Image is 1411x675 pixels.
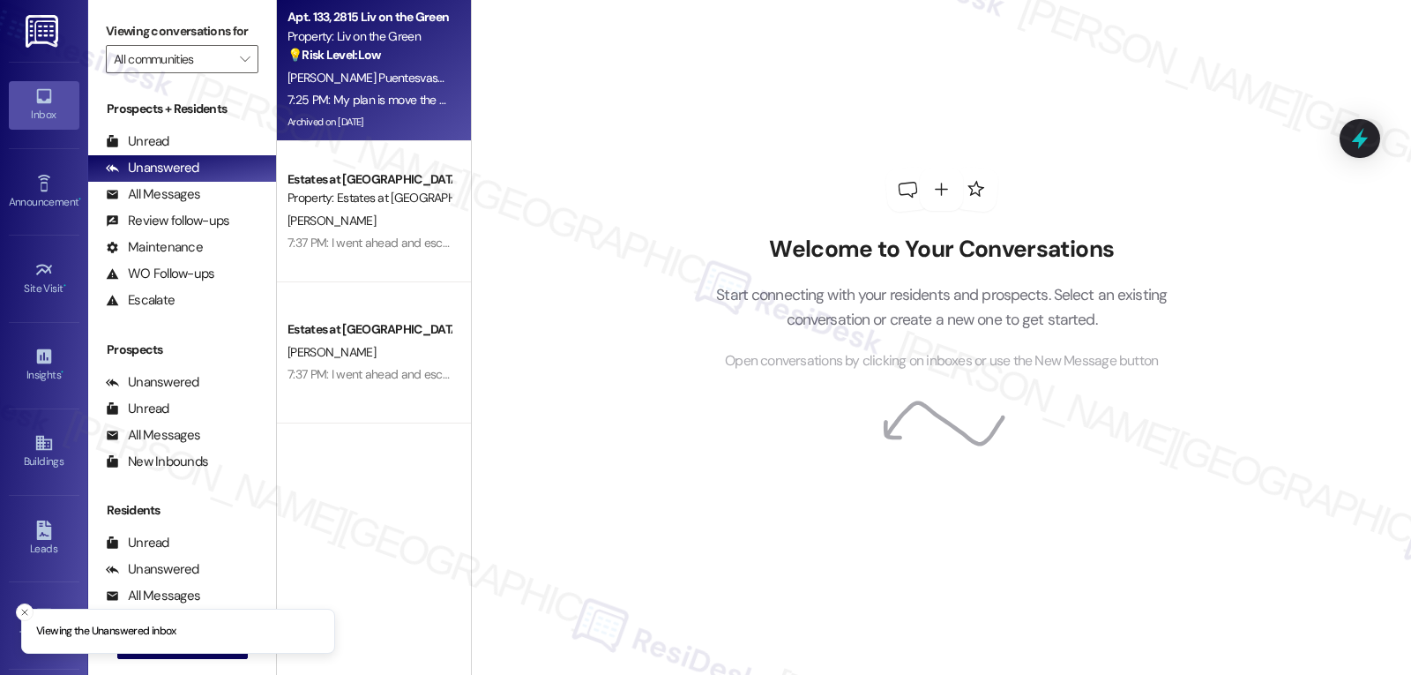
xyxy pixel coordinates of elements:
h2: Welcome to Your Conversations [690,236,1194,264]
div: Prospects + Residents [88,100,276,118]
div: New Inbounds [106,453,208,471]
div: Unread [106,132,169,151]
a: Templates • [9,602,79,649]
div: 7:25 PM: My plan is move the next year , but I would to see the parameters firts. I'm lookin mg f... [287,92,949,108]
a: Inbox [9,81,79,129]
div: Residents [88,501,276,520]
div: Escalate [106,291,175,310]
span: [PERSON_NAME] [287,344,376,360]
div: Estates at [GEOGRAPHIC_DATA] [287,320,451,339]
a: Site Visit • [9,255,79,303]
button: Close toast [16,604,34,621]
div: Archived on [DATE] [286,111,452,133]
span: [PERSON_NAME] Puentesvasquez [287,70,467,86]
p: Start connecting with your residents and prospects. Select an existing conversation or create a n... [690,282,1194,333]
div: Apt. 133, 2815 Liv on the Green [287,8,451,26]
div: Property: Estates at [GEOGRAPHIC_DATA] [287,189,451,207]
div: WO Follow-ups [106,265,214,283]
div: Unread [106,534,169,552]
strong: 💡 Risk Level: Low [287,47,381,63]
div: Unanswered [106,560,199,579]
div: Estates at [GEOGRAPHIC_DATA] [287,170,451,189]
img: ResiDesk Logo [26,15,62,48]
span: • [63,280,66,292]
div: Maintenance [106,238,203,257]
span: Open conversations by clicking on inboxes or use the New Message button [725,350,1158,372]
div: Unanswered [106,159,199,177]
div: Prospects [88,341,276,359]
p: Viewing the Unanswered inbox [36,624,176,640]
div: All Messages [106,185,200,204]
a: Insights • [9,341,79,389]
div: All Messages [106,587,200,605]
div: Unanswered [106,373,199,392]
i:  [240,52,250,66]
span: [PERSON_NAME] [287,213,376,229]
a: Leads [9,515,79,563]
div: All Messages [106,426,200,445]
div: Property: Liv on the Green [287,27,451,46]
span: • [78,193,81,206]
span: • [61,366,63,379]
div: Unread [106,400,169,418]
input: All communities [114,45,230,73]
a: Buildings [9,428,79,476]
div: Review follow-ups [106,212,229,230]
label: Viewing conversations for [106,18,258,45]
